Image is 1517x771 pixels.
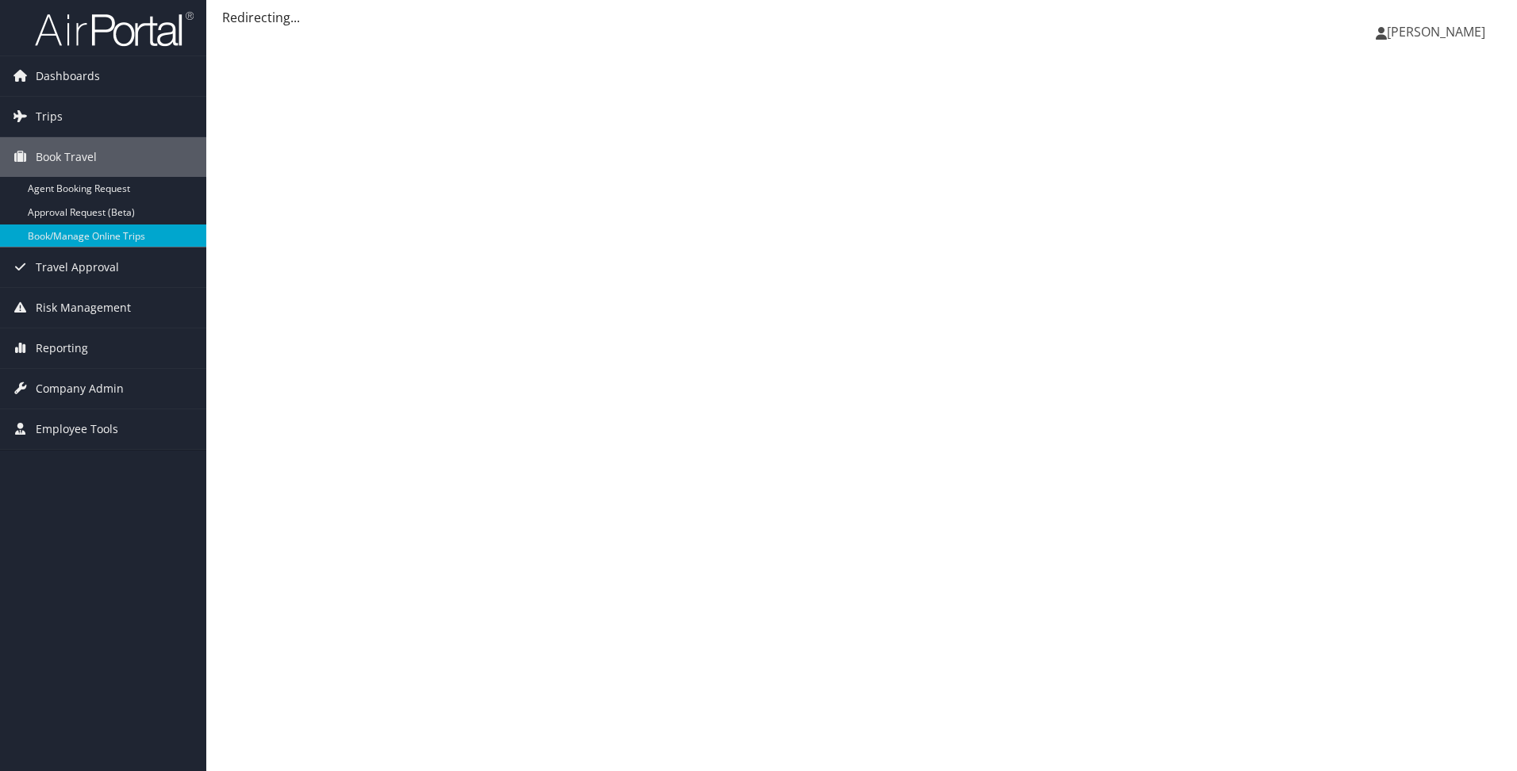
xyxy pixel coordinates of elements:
span: Dashboards [36,56,100,96]
img: airportal-logo.png [35,10,194,48]
span: Book Travel [36,137,97,177]
span: Reporting [36,328,88,368]
span: Employee Tools [36,409,118,449]
span: Company Admin [36,369,124,409]
span: Trips [36,97,63,136]
a: [PERSON_NAME] [1376,8,1501,56]
div: Redirecting... [222,8,1501,27]
span: Risk Management [36,288,131,328]
span: [PERSON_NAME] [1387,23,1485,40]
span: Travel Approval [36,247,119,287]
